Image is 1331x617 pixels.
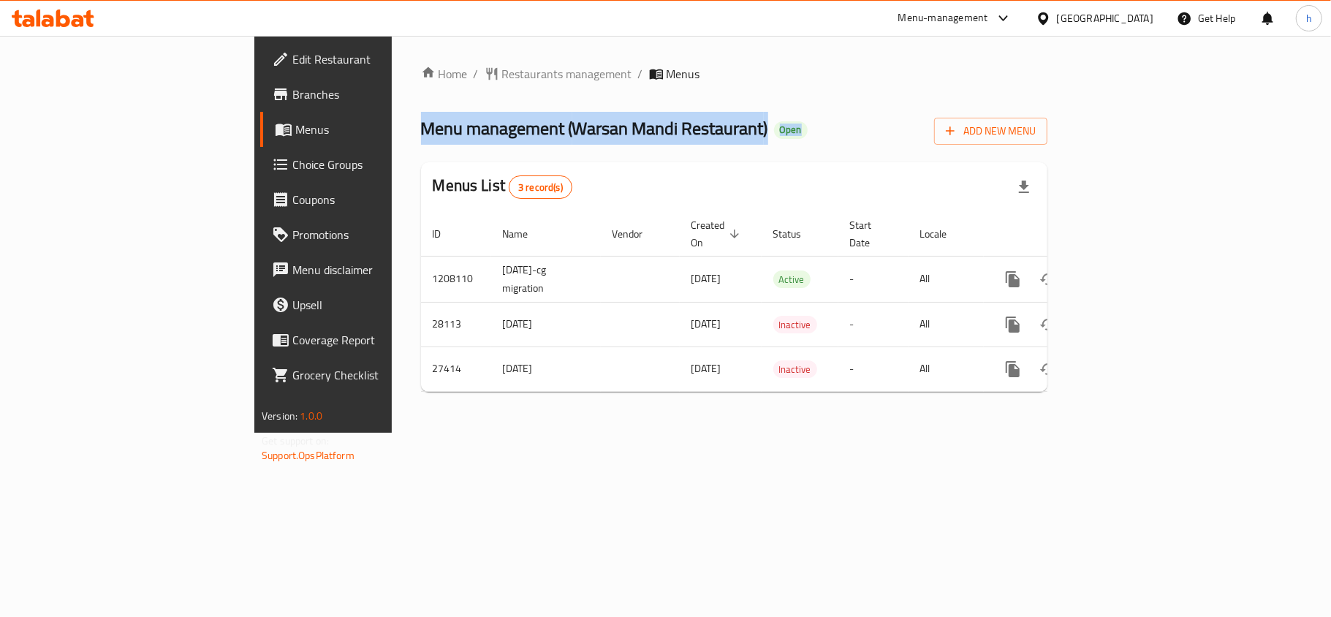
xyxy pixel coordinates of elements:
span: Inactive [773,317,817,333]
span: Menu management ( Warsan Mandi Restaurant ) [421,112,768,145]
div: [GEOGRAPHIC_DATA] [1057,10,1153,26]
button: Change Status [1031,307,1066,342]
span: Branches [292,86,465,103]
a: Branches [260,77,477,112]
button: more [996,307,1031,342]
a: Coupons [260,182,477,217]
td: - [838,302,909,347]
span: Open [774,124,808,136]
td: [DATE] [491,302,601,347]
a: Support.OpsPlatform [262,446,354,465]
button: more [996,352,1031,387]
span: Promotions [292,226,465,243]
span: 3 record(s) [509,181,572,194]
a: Coverage Report [260,322,477,357]
button: Change Status [1031,262,1066,297]
span: Status [773,225,821,243]
div: Export file [1006,170,1042,205]
span: Restaurants management [502,65,632,83]
span: Menus [295,121,465,138]
span: [DATE] [691,314,721,333]
span: Grocery Checklist [292,366,465,384]
span: ID [433,225,460,243]
button: Add New Menu [934,118,1047,145]
span: Created On [691,216,744,251]
span: [DATE] [691,269,721,288]
li: / [638,65,643,83]
span: h [1306,10,1312,26]
h2: Menus List [433,175,572,199]
span: Locale [920,225,966,243]
span: [DATE] [691,359,721,378]
div: Menu-management [898,10,988,27]
span: Get support on: [262,431,329,450]
a: Choice Groups [260,147,477,182]
span: Coupons [292,191,465,208]
button: more [996,262,1031,297]
span: Upsell [292,296,465,314]
span: Version: [262,406,297,425]
span: Menus [667,65,700,83]
div: Total records count [509,175,572,199]
a: Grocery Checklist [260,357,477,393]
span: Coverage Report [292,331,465,349]
td: [DATE] [491,347,601,391]
a: Promotions [260,217,477,252]
span: Inactive [773,361,817,378]
a: Menus [260,112,477,147]
span: Vendor [613,225,662,243]
span: Add New Menu [946,122,1036,140]
span: Name [503,225,547,243]
span: Choice Groups [292,156,465,173]
span: Edit Restaurant [292,50,465,68]
td: [DATE]-cg migration [491,256,601,302]
a: Edit Restaurant [260,42,477,77]
div: Inactive [773,360,817,378]
span: Start Date [850,216,891,251]
th: Actions [984,212,1148,257]
td: All [909,347,984,391]
td: - [838,256,909,302]
a: Restaurants management [485,65,632,83]
table: enhanced table [421,212,1148,392]
a: Menu disclaimer [260,252,477,287]
a: Upsell [260,287,477,322]
div: Inactive [773,316,817,333]
button: Change Status [1031,352,1066,387]
nav: breadcrumb [421,65,1047,83]
td: All [909,302,984,347]
span: 1.0.0 [300,406,322,425]
div: Active [773,270,811,288]
td: - [838,347,909,391]
span: Active [773,271,811,288]
span: Menu disclaimer [292,261,465,279]
td: All [909,256,984,302]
